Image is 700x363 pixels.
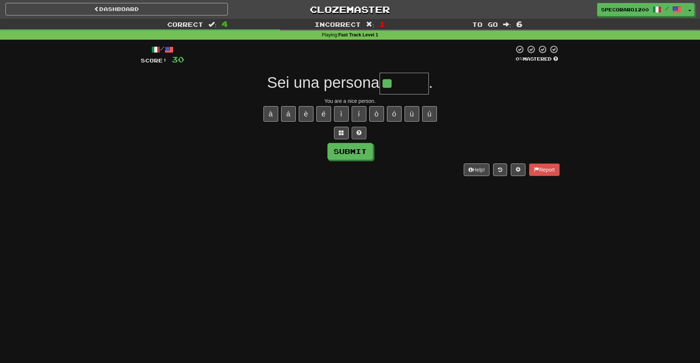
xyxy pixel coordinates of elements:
button: Single letter hint - you only get 1 per sentence and score half the points! alt+h [352,127,366,139]
button: Help! [464,163,490,176]
span: : [503,21,511,28]
span: 4 [222,19,228,28]
a: Clozemaster [239,3,461,16]
a: specoraro1200 / [597,3,685,16]
button: à [263,106,278,122]
button: é [316,106,331,122]
span: 30 [172,55,184,64]
a: Dashboard [6,3,228,15]
button: Submit [327,143,373,160]
button: Report [529,163,559,176]
button: è [299,106,313,122]
button: ì [334,106,349,122]
span: To go [472,21,498,28]
span: Sei una persona [267,74,380,91]
span: 0 % [516,56,523,62]
div: You are a nice person. [141,97,560,105]
span: Correct [167,21,203,28]
button: í [352,106,366,122]
button: á [281,106,296,122]
button: ù [405,106,419,122]
div: Mastered [514,56,560,62]
span: . [429,74,433,91]
span: : [208,21,216,28]
span: Score: [141,57,167,64]
span: Incorrect [315,21,361,28]
span: 1 [379,19,385,28]
span: 6 [516,19,523,28]
strong: Fast Track Level 1 [338,32,378,37]
button: ú [422,106,437,122]
span: specoraro1200 [601,6,649,13]
span: / [665,6,669,11]
span: : [366,21,374,28]
button: ó [387,106,402,122]
div: / [141,45,184,54]
button: Switch sentence to multiple choice alt+p [334,127,349,139]
button: Round history (alt+y) [493,163,507,176]
button: ò [369,106,384,122]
